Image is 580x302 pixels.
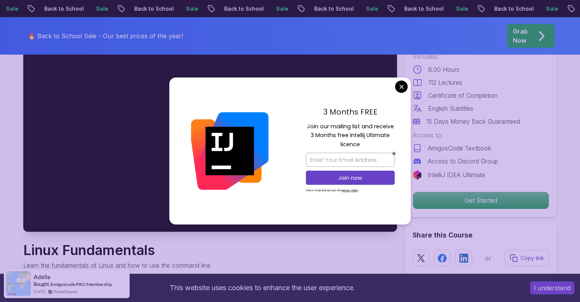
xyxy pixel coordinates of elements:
span: Adella [34,274,50,280]
p: Access to: [413,131,549,140]
button: Get Started [413,192,549,209]
p: 112 Lectures [428,78,462,87]
div: This website uses cookies to enhance the user experience. [6,279,519,296]
p: Sale [78,5,102,13]
p: Back to School [386,5,438,13]
button: Copy link [505,250,549,266]
button: Accept cookies [530,281,574,294]
p: 6.00 Hours [428,65,460,74]
p: Learn the fundamentals of Linux and how to use the command line [23,261,210,270]
p: IntelliJ IDEA Ultimate [428,170,485,179]
h1: Linux Fundamentals [23,242,210,258]
h2: Share this Course [413,230,549,241]
p: Certificate of Completion [428,91,498,100]
p: Copy link [521,254,544,262]
p: Grab Now [513,27,528,45]
p: Back to School [296,5,348,13]
p: 🔥 Back to School Sale - Our best prices of the year! [28,31,183,40]
img: jetbrains logo [413,170,422,179]
p: English Subtitles [428,104,473,113]
p: or [485,254,492,263]
iframe: Linux Sales Video [23,21,397,232]
a: Amigoscode PRO Membership [50,281,112,287]
p: 15 Days Money Back Guaranteed [426,117,520,126]
img: provesource social proof notification image [6,271,31,296]
p: Back to School [206,5,258,13]
p: Sale [168,5,192,13]
p: Back to School [476,5,528,13]
p: AmigosCode Textbook [428,144,491,153]
p: Includes: [413,52,549,61]
p: Back to School [26,5,78,13]
span: Bought [34,281,49,287]
p: Sale [348,5,372,13]
a: ProveSource [53,288,77,295]
p: Back to School [116,5,168,13]
p: Access to Discord Group [428,157,498,166]
p: Sale [258,5,282,13]
p: Sale [528,5,552,13]
p: Sale [438,5,462,13]
span: [DATE] [34,288,46,295]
